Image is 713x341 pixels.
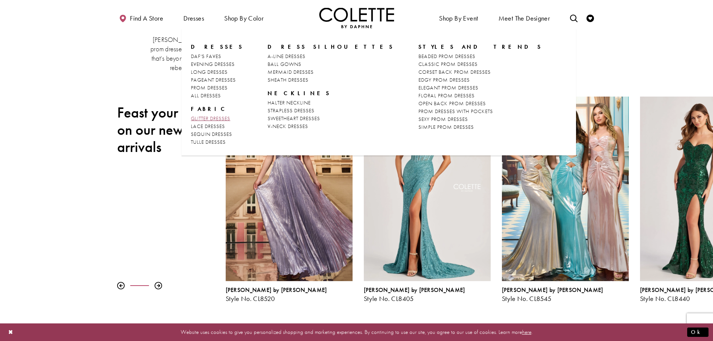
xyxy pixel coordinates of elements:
span: V-NECK DRESSES [268,123,308,130]
span: OPEN BACK PROM DRESSES [418,100,486,107]
span: LACE DRESSES [191,123,225,130]
span: FABRIC [191,105,228,113]
span: Style No. CL8520 [226,294,275,303]
span: ALL DRESSES [191,92,221,99]
span: Style No. CL8440 [640,294,690,303]
span: [PERSON_NAME] by [PERSON_NAME] [226,286,327,294]
a: SEQUIN DRESSES [191,130,243,138]
div: Colette by Daphne Style No. CL8545 [496,91,634,308]
span: Meet the designer [499,15,550,22]
span: DAF'S FAVES [191,53,221,60]
p: Website uses cookies to give you personalized shopping and marketing experiences. By continuing t... [54,327,659,337]
a: CORSET BACK PROM DRESSES [418,68,542,76]
span: DRESS SILHOUETTES [268,43,394,51]
a: BALL GOWNS [268,60,394,68]
a: EDGY PROM DRESSES [418,76,542,84]
span: Shop by color [222,7,265,28]
span: STRAPLESS DRESSES [268,107,314,114]
span: Dresses [191,43,243,51]
span: SHEATH DRESSES [268,76,308,83]
div: Colette by Daphne Style No. CL8405 [364,287,491,302]
p: [PERSON_NAME] by [PERSON_NAME] is THE incredible, premiere prom dress collection for those in [GE... [150,35,563,72]
a: ALL DRESSES [191,92,243,100]
a: Visit Colette by Daphne Style No. CL8545 Page [502,97,629,281]
div: Colette by Daphne Style No. CL8520 [226,287,353,302]
button: Submit Dialog [687,328,709,337]
a: SWEETHEART DRESSES [268,115,394,122]
a: SEXY PROM DRESSES [418,115,542,123]
a: SHEATH DRESSES [268,76,394,84]
a: BEADED PROM DRESSES [418,52,542,60]
a: PROM DRESSES WITH POCKETS [418,107,542,115]
span: NECKLINES [268,89,394,97]
span: [PERSON_NAME] by [PERSON_NAME] [364,286,465,294]
a: PROM DRESSES [191,84,243,92]
a: V-NECK DRESSES [268,122,394,130]
span: NECKLINES [268,89,330,97]
a: Meet the designer [497,7,552,28]
img: Colette by Daphne [319,7,394,28]
a: Toggle search [568,7,579,28]
a: MERMAID DRESSES [268,68,394,76]
span: SEXY PROM DRESSES [418,116,468,122]
a: LONG DRESSES [191,68,243,76]
span: Style No. CL8545 [502,294,552,303]
a: Check Wishlist [585,7,596,28]
span: Shop By Event [437,7,480,28]
a: Visit Colette by Daphne Style No. CL8520 Page [226,97,353,281]
span: LONG DRESSES [191,68,228,75]
a: CLASSIC PROM DRESSES [418,60,542,68]
span: CORSET BACK PROM DRESSES [418,68,491,75]
a: SIMPLE PROM DRESSES [418,123,542,131]
span: Find a store [130,15,163,22]
a: Find a store [117,7,165,28]
a: GLITTER DRESSES [191,115,243,122]
span: SEQUIN DRESSES [191,131,232,137]
span: STYLES AND TRENDS [418,43,542,51]
span: PAGEANT DRESSES [191,76,236,83]
a: PAGEANT DRESSES [191,76,243,84]
span: [PERSON_NAME] by [PERSON_NAME] [502,286,603,294]
a: ELEGANT PROM DRESSES [418,84,542,92]
span: SWEETHEART DRESSES [268,115,320,122]
a: FLORAL PROM DRESSES [418,92,542,100]
span: PROM DRESSES WITH POCKETS [418,108,493,115]
a: EVENING DRESSES [191,60,243,68]
span: TULLE DRESSES [191,138,226,145]
span: EVENING DRESSES [191,61,235,67]
div: Colette by Daphne Style No. CL8405 [358,91,496,308]
span: A-LINE DRESSES [268,53,305,60]
span: Dresses [182,7,206,28]
span: ELEGANT PROM DRESSES [418,84,478,91]
span: PROM DRESSES [191,84,228,91]
a: A-LINE DRESSES [268,52,394,60]
span: FABRIC [191,105,243,113]
span: EDGY PROM DRESSES [418,76,470,83]
span: BALL GOWNS [268,61,301,67]
a: here [522,328,531,336]
span: FLORAL PROM DRESSES [418,92,475,99]
button: Close Dialog [4,326,17,339]
a: LACE DRESSES [191,122,243,130]
a: STRAPLESS DRESSES [268,107,394,115]
span: BEADED PROM DRESSES [418,53,475,60]
span: Shop by color [224,15,263,22]
span: SIMPLE PROM DRESSES [418,124,474,130]
span: HALTER NECKLINE [268,99,311,106]
a: Visit Colette by Daphne Style No. CL8405 Page [364,97,491,281]
span: Dresses [183,15,204,22]
div: Colette by Daphne Style No. CL8520 [220,91,358,308]
a: OPEN BACK PROM DRESSES [418,100,542,107]
a: TULLE DRESSES [191,138,243,146]
div: Colette by Daphne Style No. CL8545 [502,287,629,302]
a: Visit Home Page [319,7,394,28]
h2: Feast your eyes on our newest arrivals [117,104,214,156]
a: HALTER NECKLINE [268,99,394,107]
span: MERMAID DRESSES [268,68,314,75]
span: Style No. CL8405 [364,294,414,303]
span: CLASSIC PROM DRESSES [418,61,478,67]
span: GLITTER DRESSES [191,115,230,122]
